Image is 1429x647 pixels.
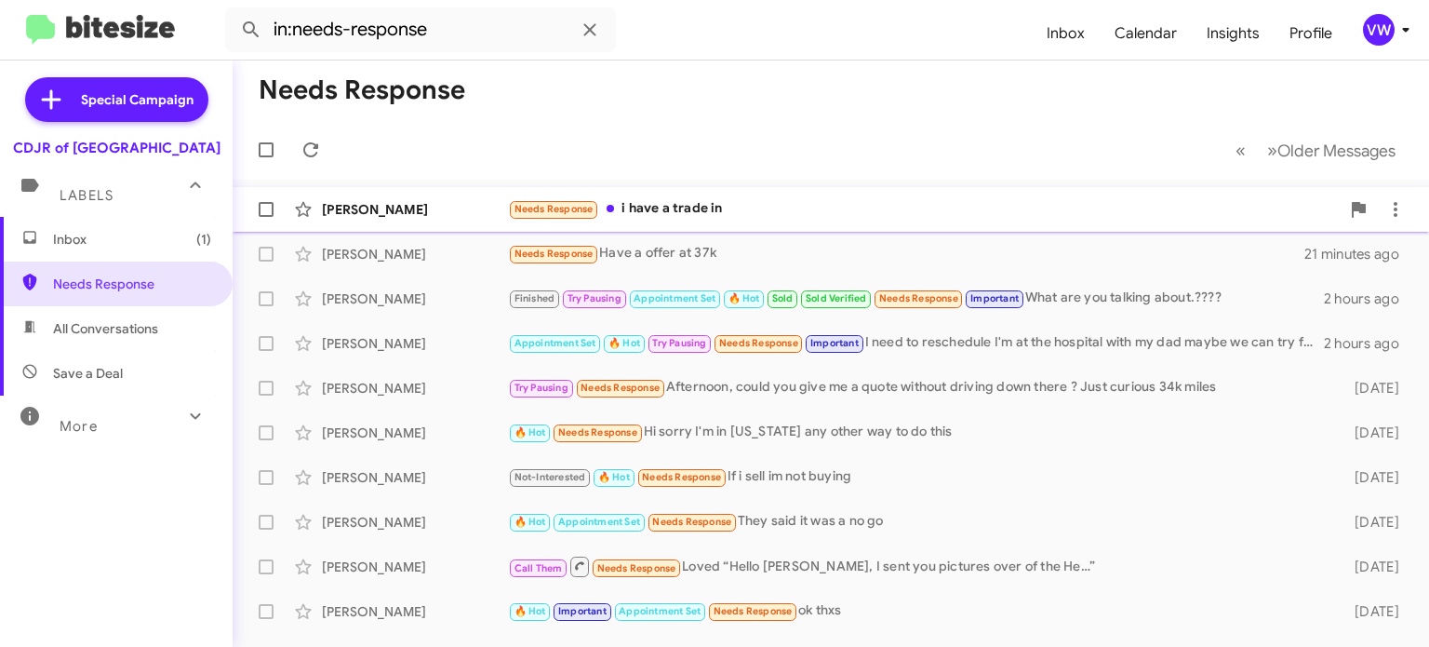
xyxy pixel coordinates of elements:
a: Special Campaign [25,77,208,122]
div: If i sell im not buying [508,466,1331,488]
span: Appointment Set [619,605,701,617]
span: Needs Response [514,248,594,260]
span: Needs Response [714,605,793,617]
span: Sold Verified [806,292,867,304]
span: Needs Response [581,382,660,394]
span: Inbox [53,230,211,249]
div: i have a trade in [508,198,1340,220]
span: 🔥 Hot [514,426,546,438]
div: Hi sorry I'm in [US_STATE] any other way to do this [508,422,1331,443]
div: [PERSON_NAME] [322,245,508,263]
span: Save a Deal [53,364,123,383]
span: Finished [514,292,555,304]
span: Needs Response [558,426,637,438]
a: Profile [1275,7,1347,61]
span: Call Them [514,562,563,574]
span: Needs Response [597,562,676,574]
span: » [1267,139,1277,162]
span: Needs Response [879,292,958,304]
div: 2 hours ago [1324,290,1414,308]
span: Needs Response [53,275,211,293]
div: [DATE] [1331,379,1414,398]
span: Needs Response [652,516,731,528]
div: [DATE] [1331,513,1414,532]
span: Labels [60,187,114,204]
div: [PERSON_NAME] [322,513,508,532]
span: 🔥 Hot [514,605,546,617]
div: [PERSON_NAME] [322,200,508,219]
span: Older Messages [1277,141,1396,161]
nav: Page navigation example [1225,131,1407,169]
span: Try Pausing [514,382,568,394]
div: They said it was a no go [508,511,1331,532]
div: [PERSON_NAME] [322,424,508,442]
div: Afternoon, could you give me a quote without driving down there ? Just curious 34k miles [508,377,1331,398]
span: Needs Response [642,471,721,483]
span: Appointment Set [558,516,640,528]
span: Important [558,605,607,617]
div: 2 hours ago [1324,334,1414,353]
div: [DATE] [1331,468,1414,487]
span: (1) [196,230,211,249]
span: All Conversations [53,319,158,338]
a: Calendar [1100,7,1192,61]
button: vw [1347,14,1409,46]
div: [DATE] [1331,602,1414,621]
span: Needs Response [514,203,594,215]
span: « [1235,139,1246,162]
div: [PERSON_NAME] [322,379,508,398]
span: Try Pausing [568,292,621,304]
div: What are you talking about.???? [508,288,1324,309]
div: [PERSON_NAME] [322,558,508,576]
div: 21 minutes ago [1304,245,1414,263]
span: Sold [772,292,794,304]
div: [DATE] [1331,424,1414,442]
span: 🔥 Hot [728,292,760,304]
span: Important [810,337,859,349]
div: [PERSON_NAME] [322,468,508,487]
div: [PERSON_NAME] [322,334,508,353]
div: I need to reschedule I'm at the hospital with my dad maybe we can try for next week [508,332,1324,354]
span: Needs Response [719,337,798,349]
button: Previous [1224,131,1257,169]
span: 🔥 Hot [598,471,630,483]
div: Have a offer at 37k [508,243,1304,264]
div: [PERSON_NAME] [322,290,508,308]
a: Insights [1192,7,1275,61]
button: Next [1256,131,1407,169]
span: More [60,418,98,435]
span: Appointment Set [634,292,715,304]
div: CDJR of [GEOGRAPHIC_DATA] [13,139,220,157]
span: Not-Interested [514,471,586,483]
span: Appointment Set [514,337,596,349]
span: Important [970,292,1019,304]
span: 🔥 Hot [608,337,640,349]
div: vw [1363,14,1395,46]
div: [DATE] [1331,558,1414,576]
h1: Needs Response [259,75,465,105]
div: Loved “Hello [PERSON_NAME], I sent you pictures over of the He…” [508,555,1331,578]
a: Inbox [1032,7,1100,61]
span: 🔥 Hot [514,516,546,528]
div: ok thxs [508,600,1331,622]
span: Try Pausing [652,337,706,349]
span: Special Campaign [81,90,194,109]
div: [PERSON_NAME] [322,602,508,621]
input: Search [225,7,616,52]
